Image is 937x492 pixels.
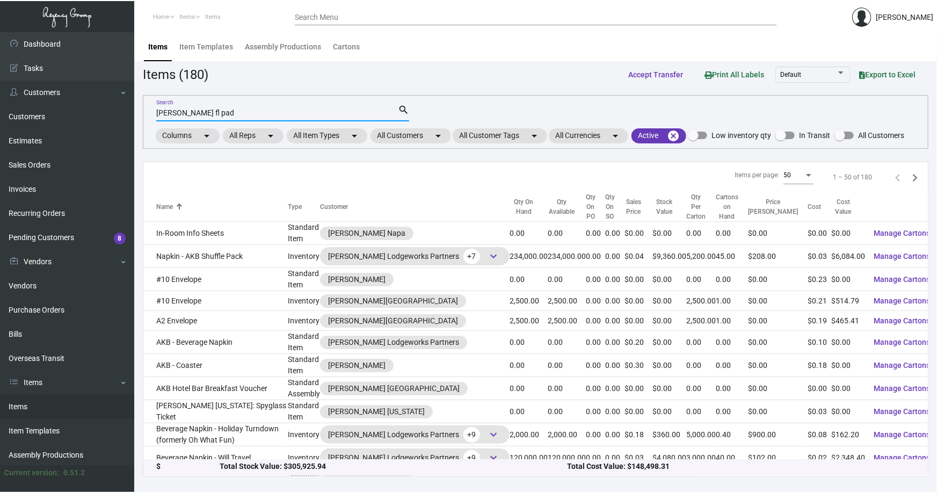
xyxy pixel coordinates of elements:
[716,446,748,469] td: 40.00
[548,423,586,446] td: 2,000.00
[605,222,624,245] td: 0.00
[874,338,930,346] span: Manage Cartons
[288,354,320,377] td: Standard Item
[510,400,548,423] td: 0.00
[328,248,502,264] div: [PERSON_NAME] Lodgeworks Partners
[288,400,320,423] td: Standard Item
[328,337,459,348] div: [PERSON_NAME] Lodgeworks Partners
[288,311,320,331] td: Inventory
[686,311,716,331] td: 2,500.00
[605,192,615,221] div: Qty On SO
[704,70,764,79] span: Print All Labels
[156,202,173,212] div: Name
[624,291,652,311] td: $0.00
[831,222,865,245] td: $0.00
[686,291,716,311] td: 2,500.00
[333,41,360,53] div: Cartons
[348,129,361,142] mat-icon: arrow_drop_down
[783,172,813,179] mat-select: Items per page:
[288,291,320,311] td: Inventory
[510,291,548,311] td: 2,500.00
[667,129,680,142] mat-icon: cancel
[876,12,933,23] div: [PERSON_NAME]
[287,128,367,143] mat-chip: All Item Types
[831,423,865,446] td: $162.20
[179,13,195,20] span: Items
[652,291,686,311] td: $0.00
[874,229,930,237] span: Manage Cartons
[548,311,586,331] td: 2,500.00
[143,65,208,84] div: Items (180)
[156,461,220,473] div: $
[548,268,586,291] td: 0.00
[548,197,586,216] div: Qty Available
[624,197,652,216] div: Sales Price
[143,377,288,400] td: AKB Hotel Bar Breakfast Voucher
[831,377,865,400] td: $0.00
[716,192,738,221] div: Cartons on Hand
[631,128,686,143] mat-chip: Active
[748,197,808,216] div: Price [PERSON_NAME]
[686,400,716,423] td: 0.00
[528,129,541,142] mat-icon: arrow_drop_down
[548,354,586,377] td: 0.00
[549,128,628,143] mat-chip: All Currencies
[605,400,624,423] td: 0.00
[808,202,821,212] div: Cost
[783,171,791,179] span: 50
[288,423,320,446] td: Inventory
[808,268,831,291] td: $0.23
[624,197,643,216] div: Sales Price
[586,423,605,446] td: 0.00
[780,71,801,78] span: Default
[874,296,930,305] span: Manage Cartons
[328,383,460,394] div: [PERSON_NAME] [GEOGRAPHIC_DATA]
[652,331,686,354] td: $0.00
[716,331,748,354] td: 0.00
[716,192,748,221] div: Cartons on Hand
[143,222,288,245] td: In-Room Info Sheets
[605,192,624,221] div: Qty On SO
[831,291,865,311] td: $514.79
[328,360,386,371] div: [PERSON_NAME]
[487,451,500,464] span: keyboard_arrow_down
[328,450,502,466] div: [PERSON_NAME] Lodgeworks Partners
[859,70,916,79] span: Export to Excel
[264,129,277,142] mat-icon: arrow_drop_down
[205,13,221,20] span: Items
[808,291,831,311] td: $0.21
[586,354,605,377] td: 0.00
[748,197,798,216] div: Price [PERSON_NAME]
[874,252,930,261] span: Manage Cartons
[510,311,548,331] td: 2,500.00
[686,192,706,221] div: Qty Per Carton
[748,268,808,291] td: $0.00
[874,453,930,462] span: Manage Cartons
[748,446,808,469] td: $102.00
[652,197,686,216] div: Stock Value
[831,268,865,291] td: $0.00
[510,446,548,469] td: 120,000.00
[808,377,831,400] td: $0.00
[686,331,716,354] td: 0.00
[716,268,748,291] td: 0.00
[831,331,865,354] td: $0.00
[548,446,586,469] td: 120,000.00
[586,192,595,221] div: Qty On PO
[716,400,748,423] td: 0.00
[831,197,855,216] div: Cost Value
[831,354,865,377] td: $0.00
[652,423,686,446] td: $360.00
[586,331,605,354] td: 0.00
[605,331,624,354] td: 0.00
[624,331,652,354] td: $0.20
[808,354,831,377] td: $0.18
[143,354,288,377] td: AKB - Coaster
[624,446,652,469] td: $0.03
[328,406,425,417] div: [PERSON_NAME] [US_STATE]
[548,377,586,400] td: 0.00
[831,446,865,469] td: $2,348.40
[686,446,716,469] td: 3,000.00
[586,446,605,469] td: 0.00
[328,295,458,307] div: [PERSON_NAME][GEOGRAPHIC_DATA]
